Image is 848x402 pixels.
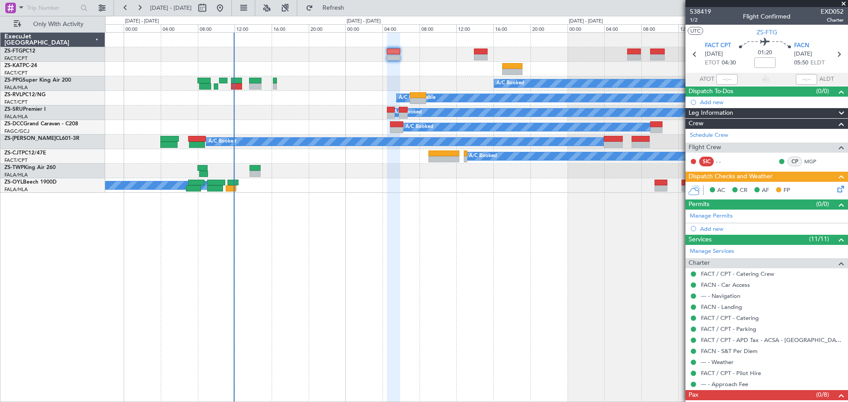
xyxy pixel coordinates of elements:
span: ZS-PPG [4,78,23,83]
div: [DATE] - [DATE] [125,18,159,25]
span: ZS-DCC [4,121,23,127]
div: 12:00 [235,24,272,32]
span: 1/2 [690,16,711,24]
span: FP [784,186,790,195]
div: 12:00 [678,24,715,32]
span: EXD052 [821,7,844,16]
a: FALA/HLA [4,186,28,193]
span: Crew [689,119,704,129]
a: Manage Permits [690,212,733,221]
div: A/C Booked [496,77,524,90]
div: 00:00 [345,24,382,32]
div: [DATE] - [DATE] [347,18,381,25]
span: FACT CPT [705,41,731,50]
div: - - [716,158,736,165]
input: --:-- [716,74,738,85]
a: FACT / CPT - Catering [701,314,759,322]
button: UTC [688,27,703,35]
span: ZS-[PERSON_NAME] [4,136,56,141]
a: FACN - S&T Per Diem [701,347,757,355]
a: FACT/CPT [4,157,27,164]
a: ZS-OYLBeech 1900D [4,180,57,185]
a: Manage Services [690,247,734,256]
div: A/C Booked [394,106,422,119]
span: ZS-KAT [4,63,23,68]
div: 16:00 [493,24,530,32]
div: 08:00 [641,24,678,32]
a: --- - Approach Fee [701,380,748,388]
div: A/C Unavailable [399,91,435,105]
span: FACN [794,41,809,50]
span: ATOT [700,75,714,84]
span: Refresh [315,5,352,11]
a: FACN - Car Access [701,281,750,289]
span: 05:50 [794,59,808,68]
div: 20:00 [87,24,124,32]
a: FACT/CPT [4,70,27,76]
div: [DATE] - [DATE] [569,18,603,25]
a: FACT / CPT - APD Tax - ACSA - [GEOGRAPHIC_DATA] International FACT / CPT [701,336,844,344]
a: FAGC/GCJ [4,128,29,135]
span: Only With Activity [23,21,93,27]
div: 20:00 [309,24,346,32]
span: 01:20 [758,49,772,57]
a: MGP [804,158,824,165]
div: A/C Booked [208,135,236,148]
a: FALA/HLA [4,84,28,91]
div: A/C Booked [405,120,433,134]
span: Leg Information [689,108,733,118]
span: Charter [821,16,844,24]
div: 12:00 [456,24,493,32]
div: 04:00 [161,24,198,32]
span: (0/0) [816,86,829,96]
span: Flight Crew [689,143,721,153]
a: FACT/CPT [4,55,27,62]
a: FACN - Landing [701,303,742,311]
span: Dispatch Checks and Weather [689,172,772,182]
a: FACT / CPT - Catering Crew [701,270,774,278]
a: ZS-[PERSON_NAME]CL601-3R [4,136,79,141]
span: (0/8) [816,390,829,399]
span: 538419 [690,7,711,16]
a: ZS-TWPKing Air 260 [4,165,56,170]
a: FALA/HLA [4,172,28,178]
span: AC [717,186,725,195]
div: 04:00 [382,24,420,32]
div: 04:00 [604,24,641,32]
div: A/C Booked [469,150,497,163]
a: ZS-RVLPC12/NG [4,92,45,98]
span: Charter [689,258,710,268]
div: SIC [699,157,714,166]
span: ETOT [705,59,719,68]
span: ZS-CJT [4,150,22,156]
a: ZS-FTGPC12 [4,49,35,54]
span: (11/11) [809,234,829,244]
div: 16:00 [272,24,309,32]
span: AF [762,186,769,195]
div: Add new [700,225,844,233]
div: 00:00 [124,24,161,32]
span: (0/0) [816,199,829,209]
div: 08:00 [198,24,235,32]
button: Only With Activity [10,17,96,31]
span: ZS-TWP [4,165,24,170]
span: Dispatch To-Dos [689,86,733,97]
span: ZS-SRU [4,107,23,112]
a: --- - Weather [701,358,734,366]
a: Schedule Crew [690,131,728,140]
a: FACT / CPT - Parking [701,325,756,333]
a: --- - Navigation [701,292,740,300]
a: ZS-DCCGrand Caravan - C208 [4,121,78,127]
a: FACT/CPT [4,99,27,105]
span: ALDT [819,75,834,84]
div: 20:00 [530,24,568,32]
span: ZS-FTG [4,49,23,54]
a: ZS-SRUPremier I [4,107,45,112]
div: Flight Confirmed [743,12,791,21]
a: ZS-CJTPC12/47E [4,150,46,156]
span: ZS-FTG [757,28,777,37]
span: Services [689,235,712,245]
span: Pax [689,390,698,400]
a: ZS-KATPC-24 [4,63,37,68]
span: 04:30 [722,59,736,68]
